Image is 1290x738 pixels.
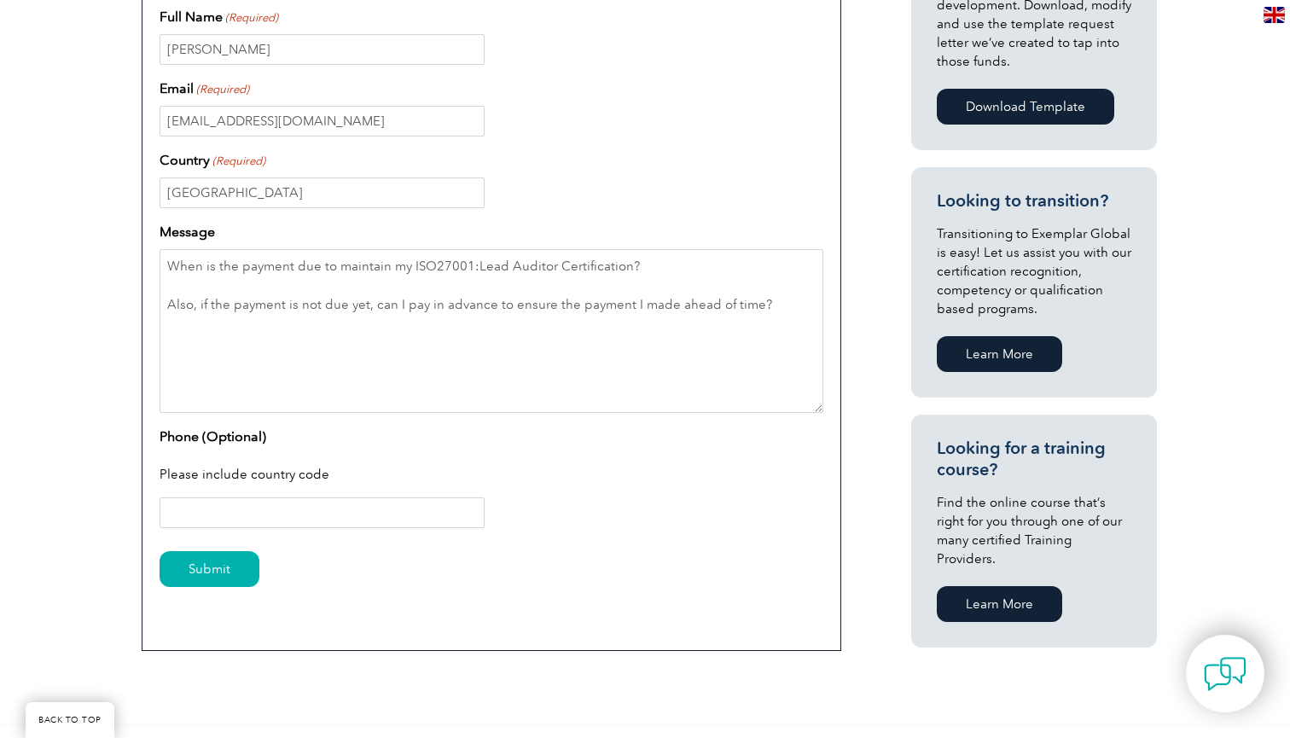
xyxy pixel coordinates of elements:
label: Full Name [160,7,278,27]
label: Message [160,222,215,242]
span: (Required) [224,9,279,26]
label: Email [160,78,249,99]
span: (Required) [195,81,250,98]
label: Country [160,150,265,171]
h3: Looking to transition? [937,190,1131,212]
label: Phone (Optional) [160,427,266,447]
img: contact-chat.png [1204,653,1246,695]
span: (Required) [212,153,266,170]
a: Download Template [937,89,1114,125]
a: Learn More [937,586,1062,622]
img: en [1264,7,1285,23]
p: Transitioning to Exemplar Global is easy! Let us assist you with our certification recognition, c... [937,224,1131,318]
div: Please include country code [160,454,823,498]
a: BACK TO TOP [26,702,114,738]
a: Learn More [937,336,1062,372]
p: Find the online course that’s right for you through one of our many certified Training Providers. [937,493,1131,568]
input: Submit [160,551,259,587]
h3: Looking for a training course? [937,438,1131,480]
